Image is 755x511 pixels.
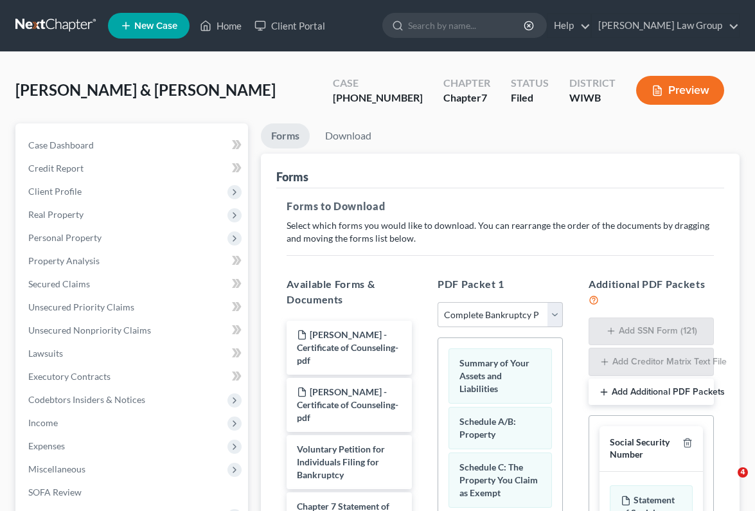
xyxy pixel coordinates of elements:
span: Lawsuits [28,348,63,359]
span: Expenses [28,440,65,451]
span: Credit Report [28,163,84,174]
button: Preview [636,76,724,105]
span: Unsecured Nonpriority Claims [28,325,151,336]
span: Real Property [28,209,84,220]
span: Case Dashboard [28,139,94,150]
span: [PERSON_NAME] - Certificate of Counseling-pdf [297,386,398,423]
h5: Forms to Download [287,199,714,214]
a: Executory Contracts [18,365,248,388]
span: 7 [481,91,487,103]
span: Unsecured Priority Claims [28,301,134,312]
div: Chapter [443,76,490,91]
h5: PDF Packet 1 [438,276,563,292]
span: Voluntary Petition for Individuals Filing for Bankruptcy [297,444,385,480]
a: Forms [261,123,310,148]
span: Secured Claims [28,278,90,289]
a: Client Portal [248,14,332,37]
h5: Available Forms & Documents [287,276,412,307]
a: Credit Report [18,157,248,180]
div: [PHONE_NUMBER] [333,91,423,105]
span: [PERSON_NAME] & [PERSON_NAME] [15,80,276,99]
span: Personal Property [28,232,102,243]
span: Schedule C: The Property You Claim as Exempt [459,462,538,498]
a: Property Analysis [18,249,248,273]
span: Client Profile [28,186,82,197]
iframe: Intercom live chat [711,467,742,498]
div: Status [511,76,549,91]
span: Executory Contracts [28,371,111,382]
a: Secured Claims [18,273,248,296]
span: Codebtors Insiders & Notices [28,394,145,405]
p: Select which forms you would like to download. You can rearrange the order of the documents by dr... [287,219,714,245]
span: SOFA Review [28,487,82,498]
span: New Case [134,21,177,31]
div: Social Security Number [610,436,677,460]
span: Income [28,417,58,428]
a: Download [315,123,382,148]
a: Lawsuits [18,342,248,365]
button: Add Additional PDF Packets [589,379,714,406]
a: Home [193,14,248,37]
span: Summary of Your Assets and Liabilities [459,357,529,394]
button: Add Creditor Matrix Text File [589,348,714,376]
a: Unsecured Priority Claims [18,296,248,319]
span: [PERSON_NAME] - Certificate of Counseling-pdf [297,329,398,366]
div: WIWB [569,91,616,105]
div: District [569,76,616,91]
div: Filed [511,91,549,105]
h5: Additional PDF Packets [589,276,714,307]
button: Add SSN Form (121) [589,318,714,346]
div: Forms [276,169,308,184]
span: Property Analysis [28,255,100,266]
span: 4 [738,467,748,478]
a: [PERSON_NAME] Law Group [592,14,739,37]
span: Schedule A/B: Property [459,416,516,440]
a: SOFA Review [18,481,248,504]
span: Miscellaneous [28,463,85,474]
div: Case [333,76,423,91]
a: Case Dashboard [18,134,248,157]
a: Unsecured Nonpriority Claims [18,319,248,342]
div: Chapter [443,91,490,105]
input: Search by name... [408,13,526,37]
a: Help [547,14,591,37]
